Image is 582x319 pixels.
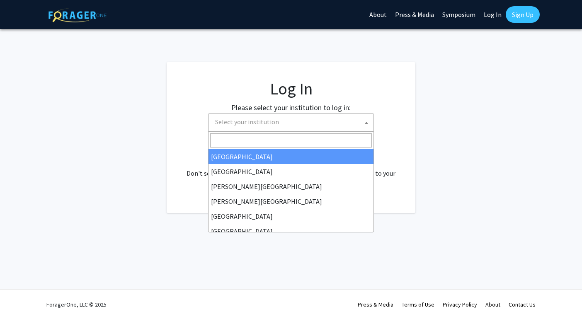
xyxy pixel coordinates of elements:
[443,301,477,308] a: Privacy Policy
[509,301,536,308] a: Contact Us
[183,148,399,188] div: No account? . Don't see your institution? about bringing ForagerOne to your institution.
[209,179,373,194] li: [PERSON_NAME][GEOGRAPHIC_DATA]
[209,164,373,179] li: [GEOGRAPHIC_DATA]
[48,8,107,22] img: ForagerOne Logo
[358,301,393,308] a: Press & Media
[209,149,373,164] li: [GEOGRAPHIC_DATA]
[209,224,373,239] li: [GEOGRAPHIC_DATA]
[506,6,540,23] a: Sign Up
[46,290,107,319] div: ForagerOne, LLC © 2025
[485,301,500,308] a: About
[231,102,351,113] label: Please select your institution to log in:
[209,194,373,209] li: [PERSON_NAME][GEOGRAPHIC_DATA]
[402,301,434,308] a: Terms of Use
[210,133,372,147] input: Search
[183,79,399,99] h1: Log In
[212,114,373,130] span: Select your institution
[215,118,279,126] span: Select your institution
[6,282,35,313] iframe: Chat
[208,113,374,132] span: Select your institution
[209,209,373,224] li: [GEOGRAPHIC_DATA]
